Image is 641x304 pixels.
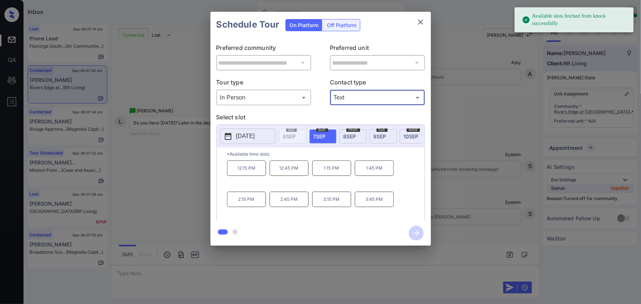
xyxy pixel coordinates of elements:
p: 2:15 PM [227,192,266,207]
span: 8 SEP [343,133,356,140]
button: close [413,15,428,29]
div: Off Platform [323,19,360,31]
p: Select slot [216,113,425,124]
div: date-select [370,129,397,144]
p: 12:15 PM [227,160,266,176]
span: sun [316,127,328,132]
span: tue [377,127,388,132]
p: [DATE] [236,132,255,141]
p: 12:45 PM [270,160,309,176]
p: *Available time slots [227,148,425,160]
h2: Schedule Tour [210,12,285,37]
div: Text [332,91,423,104]
span: 9 SEP [374,133,386,140]
p: Preferred community [216,43,312,55]
p: 3:15 PM [312,192,351,207]
p: 3:45 PM [355,192,394,207]
p: Tour type [216,78,312,90]
span: 7 SEP [313,133,326,140]
p: Contact type [330,78,425,90]
p: Preferred unit [330,43,425,55]
button: [DATE] [220,129,276,144]
div: On Platform [286,19,322,31]
span: wed [407,127,420,132]
span: mon [346,127,360,132]
p: 1:15 PM [312,160,351,176]
div: In Person [218,91,310,104]
p: 2:45 PM [270,192,309,207]
div: Available slots fetched from knock successfully [522,10,628,30]
div: date-select [339,129,367,144]
div: date-select [400,129,427,144]
p: 1:45 PM [355,160,394,176]
span: 10 SEP [404,133,419,140]
div: date-select [309,129,336,144]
